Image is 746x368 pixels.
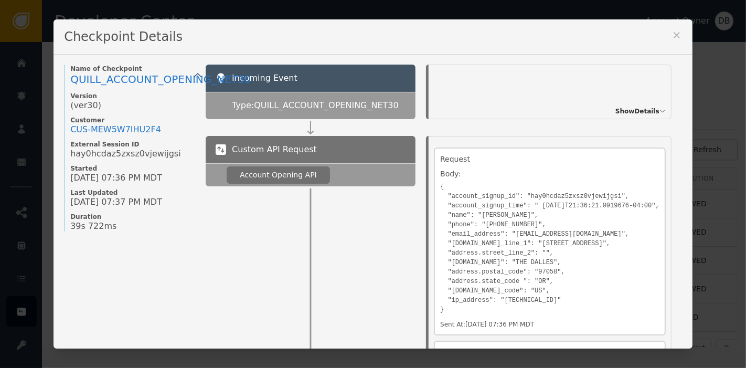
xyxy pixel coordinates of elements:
div: Response [440,347,659,361]
span: Type: QUILL_ACCOUNT_OPENING_NET30 [232,99,399,112]
div: Sent At: [DATE] 07:36 PM MDT [440,320,534,329]
div: Request [440,154,659,167]
span: Custom API Request [232,143,317,156]
span: [DATE] 07:37 PM MDT [70,197,162,207]
a: QUILL_ACCOUNT_OPENING_NET30 [70,73,195,87]
div: Account Opening API [240,170,317,181]
a: CUS-MEW5W7IHU2F4 [70,124,161,135]
span: [DATE] 07:36 PM MDT [70,173,162,183]
span: Started [70,164,195,173]
span: External Session ID [70,140,195,149]
div: Checkpoint Details [54,19,692,55]
span: Name of Checkpoint [70,65,195,73]
span: (ver 30 ) [70,100,101,111]
span: Duration [70,213,195,221]
span: Incoming Event [232,73,297,83]
span: Last Updated [70,188,195,197]
div: Body: [440,169,659,180]
span: Customer [70,116,195,124]
pre: { "account_signup_id": "hay0hcdaz5zxsz0vjewijgsi", "account_signup_time": " [DATE]T21:36:21.09196... [440,180,659,314]
span: 39s 722ms [70,221,116,232]
span: Version [70,92,195,100]
span: Show Details [615,107,659,116]
span: hay0hcdaz5zxsz0vjewijgsi [70,149,181,159]
span: QUILL_ACCOUNT_OPENING_NET30 [70,73,251,86]
div: CUS- MEW5W7IHU2F4 [70,124,161,135]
